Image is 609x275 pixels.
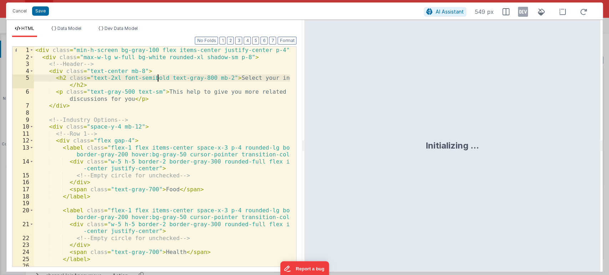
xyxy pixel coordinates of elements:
div: 23 [12,242,34,249]
div: 2 [12,54,34,61]
button: AI Assistant [424,7,466,16]
span: Data Model [57,26,81,31]
span: 549 px [475,7,494,16]
div: 19 [12,200,34,207]
div: 24 [12,249,34,256]
div: 21 [12,221,34,235]
button: Format [278,37,296,45]
div: 10 [12,123,34,130]
div: 17 [12,186,34,193]
div: 25 [12,256,34,263]
div: 14 [12,158,34,172]
button: 7 [269,37,276,45]
button: 1 [219,37,225,45]
span: HTML [21,26,34,31]
div: 18 [12,193,34,200]
div: 7 [12,102,34,109]
button: Save [32,6,49,16]
span: AI Assistant [436,9,464,15]
div: 9 [12,116,34,124]
div: 8 [12,109,34,116]
div: 22 [12,235,34,242]
div: 6 [12,88,34,102]
button: 6 [260,37,268,45]
div: 5 [12,74,34,88]
div: 15 [12,172,34,179]
div: 16 [12,179,34,186]
div: Initializing ... [426,140,479,151]
button: 2 [227,37,234,45]
button: 3 [235,37,242,45]
div: 4 [12,68,34,75]
button: No Folds [195,37,218,45]
button: Cancel [9,6,30,16]
div: 11 [12,130,34,137]
div: 20 [12,207,34,221]
div: 3 [12,61,34,68]
div: 1 [12,47,34,54]
button: 4 [244,37,251,45]
div: 26 [12,263,34,270]
span: Dev Data Model [105,26,138,31]
div: 12 [12,137,34,144]
button: 5 [252,37,259,45]
div: 13 [12,144,34,158]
